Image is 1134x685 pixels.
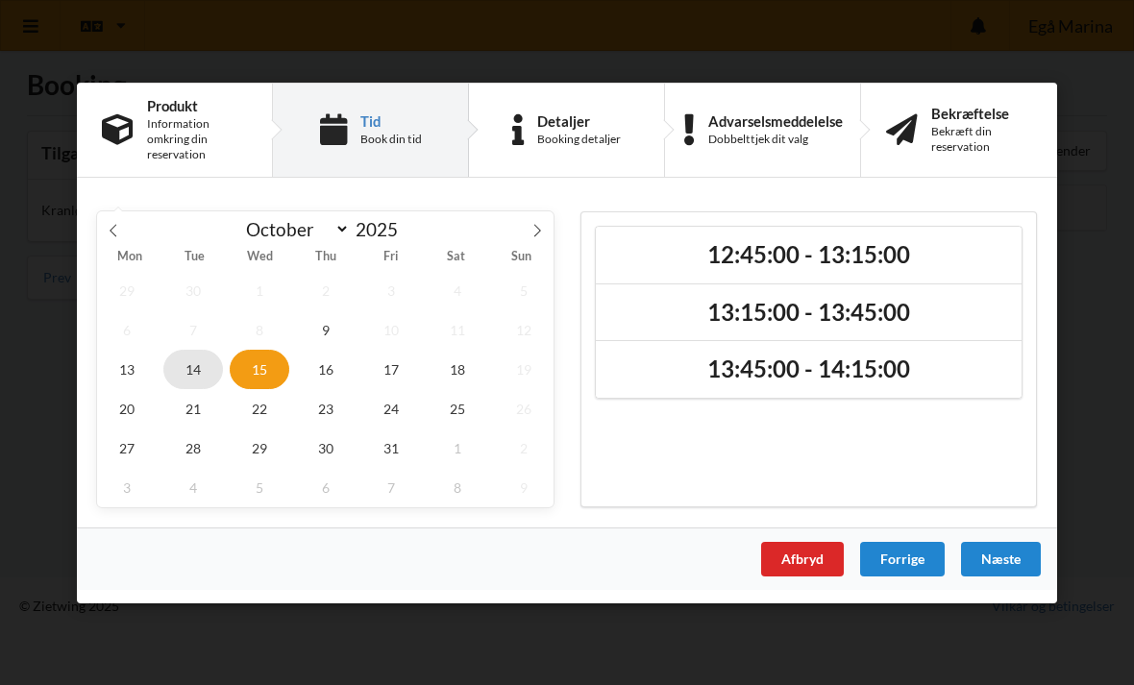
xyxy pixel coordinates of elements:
span: October 4, 2025 [428,270,487,309]
div: Næste [961,541,1041,575]
div: Tid [360,112,422,128]
input: Year [350,218,413,240]
span: November 1, 2025 [428,428,487,467]
span: October 31, 2025 [362,428,422,467]
span: October 12, 2025 [494,309,554,349]
div: Dobbelttjek dit valg [708,132,843,147]
span: Sat [423,251,488,263]
span: September 29, 2025 [97,270,157,309]
span: October 22, 2025 [230,388,289,428]
span: October 8, 2025 [230,309,289,349]
span: November 2, 2025 [494,428,554,467]
span: October 27, 2025 [97,428,157,467]
span: October 26, 2025 [494,388,554,428]
span: October 18, 2025 [428,349,487,388]
div: Book din tid [360,132,422,147]
span: October 25, 2025 [428,388,487,428]
span: November 8, 2025 [428,467,487,506]
span: November 9, 2025 [494,467,554,506]
span: October 30, 2025 [296,428,356,467]
span: Fri [357,251,423,263]
span: November 4, 2025 [163,467,223,506]
span: Wed [228,251,293,263]
span: October 23, 2025 [296,388,356,428]
div: Afbryd [761,541,844,575]
h2: 13:45:00 - 14:15:00 [609,355,1008,384]
div: Information omkring din reservation [147,116,247,162]
span: October 29, 2025 [230,428,289,467]
div: Forrige [860,541,945,575]
span: October 15, 2025 [230,349,289,388]
h2: 13:15:00 - 13:45:00 [609,297,1008,327]
span: October 10, 2025 [362,309,422,349]
h2: 12:45:00 - 13:15:00 [609,239,1008,269]
span: October 28, 2025 [163,428,223,467]
span: October 7, 2025 [163,309,223,349]
div: Booking detaljer [537,132,621,147]
span: October 13, 2025 [97,349,157,388]
div: Bekræftelse [931,105,1032,120]
span: October 9, 2025 [296,309,356,349]
span: October 5, 2025 [494,270,554,309]
span: November 6, 2025 [296,467,356,506]
span: October 17, 2025 [362,349,422,388]
div: Bekræft din reservation [931,124,1032,155]
span: October 11, 2025 [428,309,487,349]
span: Thu [293,251,358,263]
span: September 30, 2025 [163,270,223,309]
span: October 24, 2025 [362,388,422,428]
span: Tue [162,251,228,263]
div: Produkt [147,97,247,112]
span: Sun [488,251,554,263]
span: November 3, 2025 [97,467,157,506]
span: October 20, 2025 [97,388,157,428]
span: October 16, 2025 [296,349,356,388]
div: Advarselsmeddelelse [708,112,843,128]
div: Detaljer [537,112,621,128]
span: November 7, 2025 [362,467,422,506]
select: Month [237,217,351,241]
span: Mon [97,251,162,263]
span: November 5, 2025 [230,467,289,506]
span: October 21, 2025 [163,388,223,428]
span: October 6, 2025 [97,309,157,349]
span: October 1, 2025 [230,270,289,309]
span: October 3, 2025 [362,270,422,309]
span: October 2, 2025 [296,270,356,309]
span: October 14, 2025 [163,349,223,388]
span: October 19, 2025 [494,349,554,388]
